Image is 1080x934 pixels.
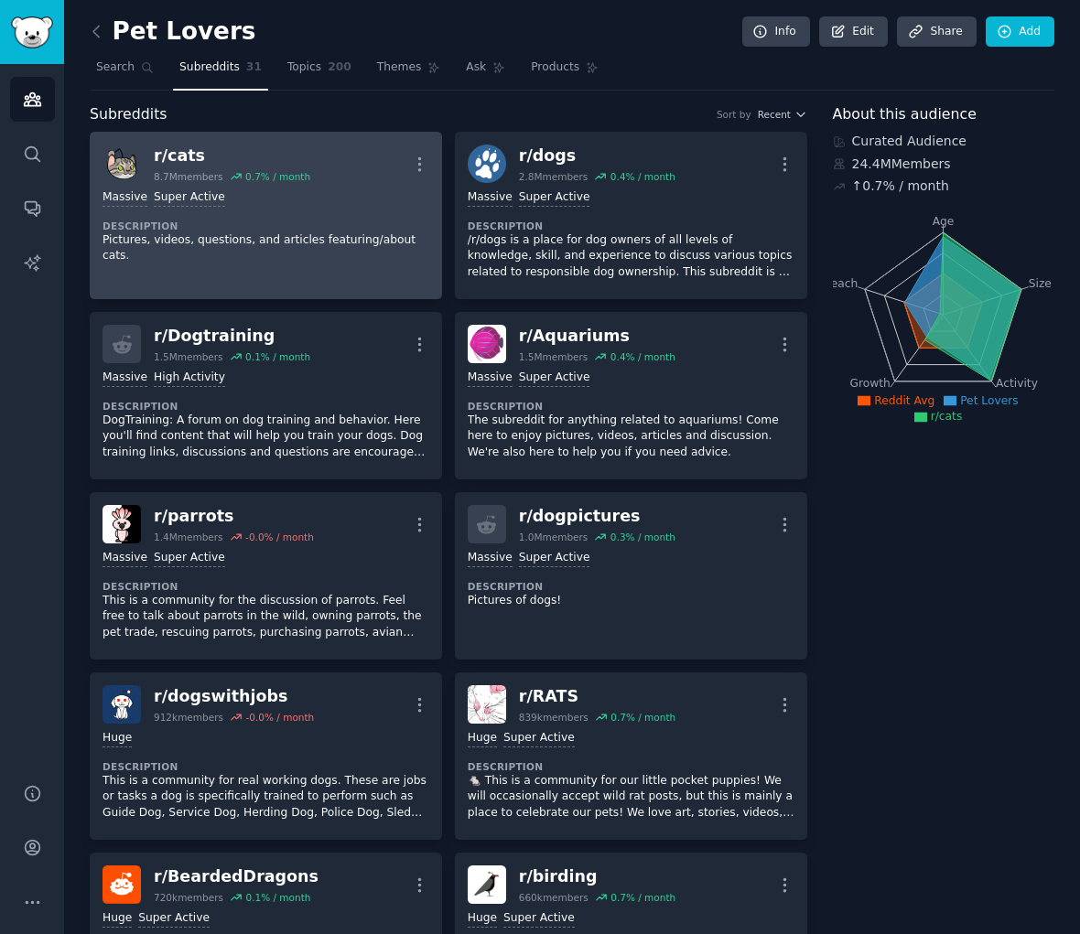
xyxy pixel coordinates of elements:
[1028,276,1051,289] tspan: Size
[897,16,976,48] a: Share
[103,220,429,232] dt: Description
[468,865,506,904] img: birding
[154,550,225,567] div: Super Active
[468,730,497,747] div: Huge
[154,685,314,708] div: r/ dogswithjobs
[519,891,589,904] div: 660k members
[519,370,590,387] div: Super Active
[524,53,605,91] a: Products
[179,59,240,76] span: Subreddits
[246,59,262,76] span: 31
[519,325,675,348] div: r/ Aquariums
[610,891,675,904] div: 0.7 % / month
[833,103,977,126] span: About this audience
[90,672,442,840] a: dogswithjobsr/dogswithjobs912kmembers-0.0% / monthHugeDescriptionThis is a community for real wor...
[932,215,954,228] tspan: Age
[154,370,225,387] div: High Activity
[154,505,314,528] div: r/ parrots
[468,220,794,232] dt: Description
[103,189,147,207] div: Massive
[138,910,210,928] div: Super Active
[154,145,310,167] div: r/ cats
[931,410,963,423] span: r/cats
[245,531,314,543] div: -0.0 % / month
[717,108,751,121] div: Sort by
[103,580,429,593] dt: Description
[245,350,310,363] div: 0.1 % / month
[519,145,675,167] div: r/ dogs
[455,132,807,299] a: dogsr/dogs2.8Mmembers0.4% / monthMassiveSuper ActiveDescription/r/dogs is a place for dog owners ...
[610,170,675,183] div: 0.4 % / month
[852,177,949,196] div: ↑ 0.7 % / month
[96,59,135,76] span: Search
[468,400,794,413] dt: Description
[468,550,513,567] div: Massive
[519,531,589,543] div: 1.0M members
[103,865,141,904] img: BeardedDragons
[874,394,934,407] span: Reddit Avg
[455,492,807,660] a: r/dogpictures1.0Mmembers0.3% / monthMassiveSuper ActiveDescriptionPictures of dogs!
[468,145,506,183] img: dogs
[468,685,506,724] img: RATS
[531,59,579,76] span: Products
[468,593,794,609] p: Pictures of dogs!
[287,59,321,76] span: Topics
[281,53,358,91] a: Topics200
[468,773,794,821] p: 🐁 This is a community for our little pocket puppies! We will occasionally accept wild rat posts, ...
[173,53,268,91] a: Subreddits31
[849,377,890,390] tspan: Growth
[154,189,225,207] div: Super Active
[519,685,675,708] div: r/ RATS
[103,593,429,641] p: This is a community for the discussion of parrots. Feel free to talk about parrots in the wild, o...
[468,325,506,363] img: Aquariums
[468,189,513,207] div: Massive
[468,413,794,461] p: The subreddit for anything related to aquariums! Come here to enjoy pictures, videos, articles an...
[468,370,513,387] div: Massive
[90,17,255,47] h2: Pet Lovers
[833,155,1055,174] div: 24.4M Members
[90,103,167,126] span: Subreddits
[103,145,141,183] img: cats
[377,59,422,76] span: Themes
[154,170,223,183] div: 8.7M members
[103,413,429,461] p: DogTraining: A forum on dog training and behavior. Here you'll find content that will help you tr...
[90,492,442,660] a: parrotsr/parrots1.4Mmembers-0.0% / monthMassiveSuper ActiveDescriptionThis is a community for the...
[154,865,319,888] div: r/ BeardedDragons
[468,910,497,928] div: Huge
[103,773,429,821] p: This is a community for real working dogs. These are jobs or tasks a dog is specifically trained ...
[503,730,575,747] div: Super Active
[154,531,223,543] div: 1.4M members
[328,59,351,76] span: 200
[610,350,675,363] div: 0.4 % / month
[103,505,141,543] img: parrots
[468,760,794,773] dt: Description
[455,312,807,479] a: Aquariumsr/Aquariums1.5Mmembers0.4% / monthMassiveSuper ActiveDescriptionThe subreddit for anythi...
[103,550,147,567] div: Massive
[519,189,590,207] div: Super Active
[758,108,791,121] span: Recent
[986,16,1054,48] a: Add
[519,550,590,567] div: Super Active
[519,711,589,724] div: 839k members
[466,59,486,76] span: Ask
[103,400,429,413] dt: Description
[503,910,575,928] div: Super Active
[455,672,807,840] a: RATSr/RATS839kmembers0.7% / monthHugeSuper ActiveDescription🐁 This is a community for our little ...
[823,276,858,289] tspan: Reach
[103,370,147,387] div: Massive
[90,53,160,91] a: Search
[758,108,807,121] button: Recent
[519,350,589,363] div: 1.5M members
[833,132,1055,151] div: Curated Audience
[519,505,675,528] div: r/ dogpictures
[103,910,132,928] div: Huge
[103,232,429,264] p: Pictures, videos, questions, and articles featuring/about cats.
[90,132,442,299] a: catsr/cats8.7Mmembers0.7% / monthMassiveSuper ActiveDescriptionPictures, videos, questions, and a...
[154,711,223,724] div: 912k members
[819,16,888,48] a: Edit
[154,325,310,348] div: r/ Dogtraining
[610,531,675,543] div: 0.3 % / month
[103,730,132,747] div: Huge
[103,685,141,724] img: dogswithjobs
[519,170,589,183] div: 2.8M members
